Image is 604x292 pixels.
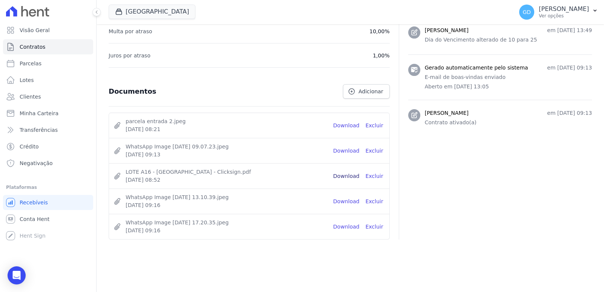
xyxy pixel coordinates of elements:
[366,223,383,231] a: Excluir
[109,87,156,96] h3: Documentos
[513,2,604,23] button: GD [PERSON_NAME] Ver opções
[3,73,93,88] a: Lotes
[126,125,327,133] span: [DATE] 08:21
[20,93,41,100] span: Clientes
[3,56,93,71] a: Parcelas
[3,89,93,104] a: Clientes
[425,36,592,44] p: Dia do Vencimento alterado de 10 para 25
[3,39,93,54] a: Contratos
[539,13,589,19] p: Ver opções
[425,83,592,91] p: Aberto em [DATE] 13:05
[425,64,528,72] h3: Gerado automaticamente pelo sistema
[109,51,151,60] p: Juros por atraso
[20,43,45,51] span: Contratos
[20,126,58,134] span: Transferências
[343,84,389,99] a: Adicionar
[358,88,383,95] span: Adicionar
[20,159,53,167] span: Negativação
[3,122,93,138] a: Transferências
[3,156,93,171] a: Negativação
[3,106,93,121] a: Minha Carteira
[333,172,360,180] a: Download
[366,172,383,180] a: Excluir
[333,147,360,155] a: Download
[425,73,592,81] p: E-mail de boas-vindas enviado
[126,168,327,176] span: LOTE A16 - [GEOGRAPHIC_DATA] - Clicksign.pdf
[126,201,327,209] span: [DATE] 09:16
[523,9,531,15] span: GD
[109,5,195,19] button: [GEOGRAPHIC_DATA]
[547,109,592,117] p: em [DATE] 09:13
[539,5,589,13] p: [PERSON_NAME]
[20,143,39,150] span: Crédito
[369,27,389,36] p: 10,00%
[126,117,327,125] span: parcela entrada 2.jpeg
[3,195,93,210] a: Recebíveis
[20,215,49,223] span: Conta Hent
[333,198,360,205] a: Download
[126,143,327,151] span: WhatsApp Image [DATE] 09.07.23.jpeg
[373,51,389,60] p: 1,00%
[8,266,26,284] div: Open Intercom Messenger
[6,183,90,192] div: Plataformas
[20,60,41,67] span: Parcelas
[425,109,469,117] h3: [PERSON_NAME]
[547,64,592,72] p: em [DATE] 09:13
[366,147,383,155] a: Excluir
[126,176,327,184] span: [DATE] 08:52
[425,26,469,34] h3: [PERSON_NAME]
[126,219,327,227] span: WhatsApp Image [DATE] 17.20.35.jpeg
[126,227,327,235] span: [DATE] 09:16
[126,151,327,159] span: [DATE] 09:13
[3,23,93,38] a: Visão Geral
[366,122,383,130] a: Excluir
[366,198,383,205] a: Excluir
[547,26,592,34] p: em [DATE] 13:49
[20,76,34,84] span: Lotes
[109,27,152,36] p: Multa por atraso
[20,110,58,117] span: Minha Carteira
[3,139,93,154] a: Crédito
[20,199,48,206] span: Recebíveis
[425,119,592,127] p: Contrato ativado(a)
[3,212,93,227] a: Conta Hent
[126,193,327,201] span: WhatsApp Image [DATE] 13.10.39.jpeg
[20,26,50,34] span: Visão Geral
[333,122,360,130] a: Download
[333,223,360,231] a: Download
